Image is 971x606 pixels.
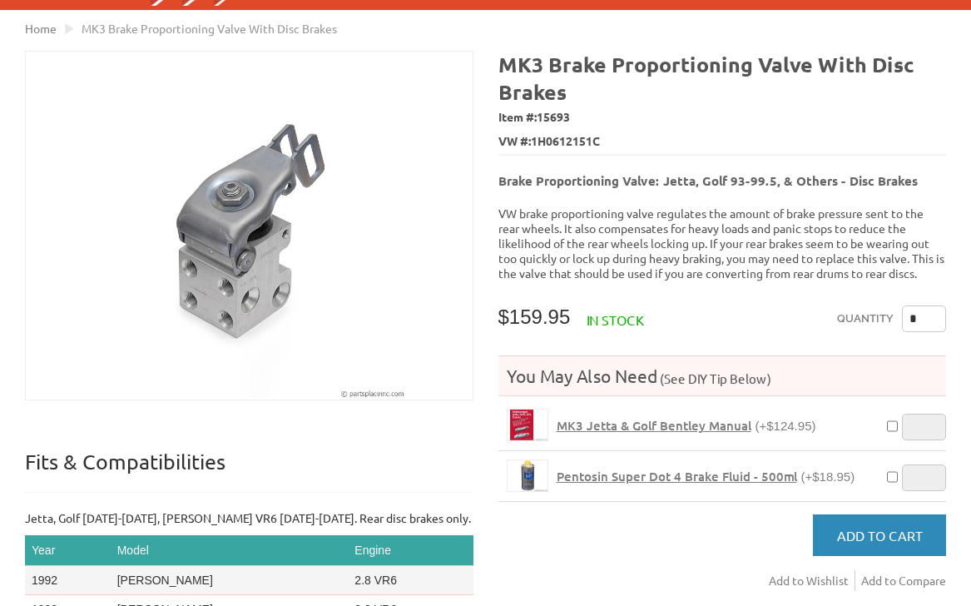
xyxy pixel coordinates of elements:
img: MK3 Jetta & Golf Bentley Manual [508,410,547,440]
span: MK3 Brake Proportioning Valve With Disc Brakes [82,21,337,36]
td: [PERSON_NAME] [111,565,349,594]
img: MK3 Brake Proportioning Valve With Disc Brakes [26,52,473,400]
span: In stock [587,311,644,328]
td: 1992 [25,565,111,594]
th: Engine [348,535,473,566]
span: (+$18.95) [801,469,855,484]
span: (See DIY Tip Below) [657,370,771,386]
a: Home [25,21,57,36]
span: (+$124.95) [755,419,816,433]
a: MK3 Jetta & Golf Bentley Manual [507,409,548,441]
span: Pentosin Super Dot 4 Brake Fluid - 500ml [557,468,797,484]
b: MK3 Brake Proportioning Valve With Disc Brakes [498,51,914,105]
span: $159.95 [498,305,571,328]
b: Brake Proportioning Valve: Jetta, Golf 93-99.5, & Others - Disc Brakes [498,172,918,189]
span: Item #: [498,106,947,130]
th: Model [111,535,349,566]
span: Add to Cart [837,527,923,544]
a: Pentosin Super Dot 4 Brake Fluid - 500ml(+$18.95) [557,469,855,484]
p: Fits & Compatibilities [25,449,473,493]
th: Year [25,535,111,566]
img: Pentosin Super Dot 4 Brake Fluid - 500ml [508,460,547,491]
h4: You May Also Need [498,365,947,387]
a: Pentosin Super Dot 4 Brake Fluid - 500ml [507,459,548,492]
span: MK3 Jetta & Golf Bentley Manual [557,417,751,434]
span: 15693 [537,109,570,124]
a: Add to Wishlist [769,570,855,591]
a: MK3 Jetta & Golf Bentley Manual(+$124.95) [557,418,816,434]
a: Add to Compare [861,570,946,591]
span: VW #: [498,130,947,154]
label: Quantity [837,305,894,332]
p: Jetta, Golf [DATE]-[DATE], [PERSON_NAME] VR6 [DATE]-[DATE]. Rear disc brakes only. [25,509,473,527]
p: VW brake proportioning valve regulates the amount of brake pressure sent to the rear wheels. It a... [498,206,947,281]
button: Add to Cart [813,514,946,556]
td: 2.8 VR6 [348,565,473,594]
span: 1H0612151C [531,132,600,150]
